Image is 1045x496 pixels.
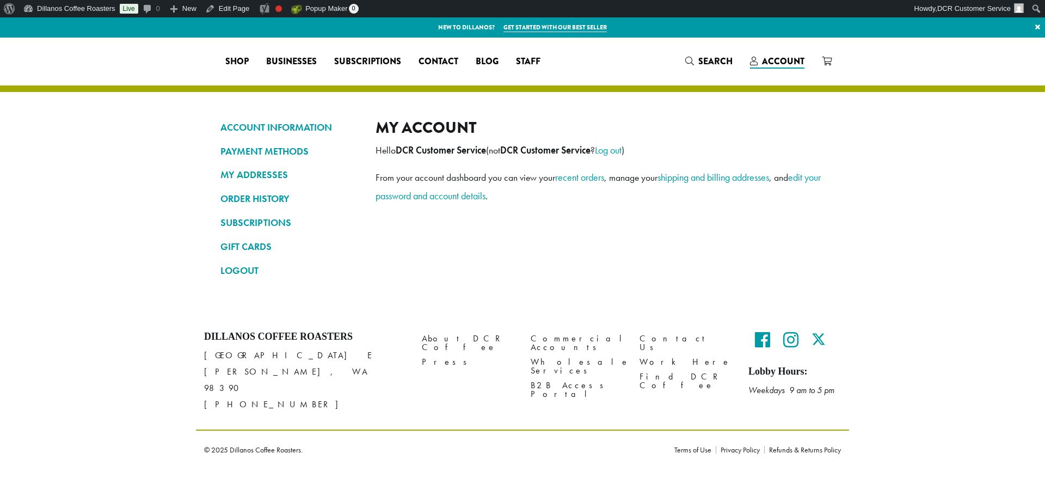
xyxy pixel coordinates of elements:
[657,171,769,183] a: shipping and billing addresses
[1030,17,1045,37] a: ×
[531,378,623,402] a: B2B Access Portal
[531,355,623,378] a: Wholesale Services
[220,189,359,208] a: ORDER HISTORY
[204,347,405,413] p: [GEOGRAPHIC_DATA] E [PERSON_NAME], WA 98390 [PHONE_NUMBER]
[500,144,591,156] strong: DCR Customer Service
[716,446,764,454] a: Privacy Policy
[204,331,405,343] h4: Dillanos Coffee Roasters
[349,4,359,14] span: 0
[220,142,359,161] a: PAYMENT METHODS
[764,446,841,454] a: Refunds & Returns Policy
[220,118,359,289] nav: Account pages
[220,261,359,280] a: LOGOUT
[376,141,825,160] p: Hello (not ? )
[225,55,249,69] span: Shop
[762,55,804,68] span: Account
[266,55,317,69] span: Businesses
[220,213,359,232] a: SUBSCRIPTIONS
[674,446,716,454] a: Terms of Use
[334,55,401,69] span: Subscriptions
[220,118,359,137] a: ACCOUNT INFORMATION
[555,171,604,183] a: recent orders
[640,370,732,393] a: Find DCR Coffee
[204,446,658,454] p: © 2025 Dillanos Coffee Roasters.
[531,331,623,354] a: Commercial Accounts
[422,355,514,370] a: Press
[748,384,834,396] em: Weekdays 9 am to 5 pm
[376,168,825,205] p: From your account dashboard you can view your , manage your , and .
[476,55,499,69] span: Blog
[748,366,841,378] h5: Lobby Hours:
[516,55,540,69] span: Staff
[419,55,458,69] span: Contact
[640,331,732,354] a: Contact Us
[698,55,733,68] span: Search
[937,4,1011,13] span: DCR Customer Service
[217,53,257,70] a: Shop
[396,144,486,156] strong: DCR Customer Service
[120,4,138,14] a: Live
[507,53,549,70] a: Staff
[640,355,732,370] a: Work Here
[376,118,825,137] h2: My account
[677,52,741,70] a: Search
[503,23,607,32] a: Get started with our best seller
[422,331,514,354] a: About DCR Coffee
[220,237,359,256] a: GIFT CARDS
[595,144,622,156] a: Log out
[220,166,359,184] a: MY ADDRESSES
[275,5,282,12] div: Focus keyphrase not set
